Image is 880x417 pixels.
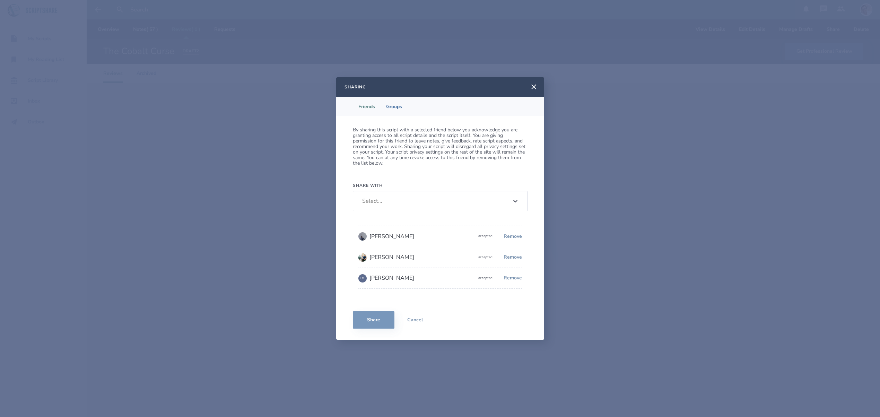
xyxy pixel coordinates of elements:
button: Share [353,311,394,329]
img: user_1673573717-crop.jpg [358,253,367,262]
li: Groups [381,97,408,116]
div: LM [358,274,367,283]
div: [PERSON_NAME] [369,254,414,260]
p: By sharing this script with a selected friend below you acknowledge you are granting access to al... [353,127,528,166]
div: Select... [362,198,382,204]
label: Share With [353,183,528,188]
div: [PERSON_NAME] [369,233,414,240]
div: accepted [478,255,493,260]
button: Cancel [394,311,436,329]
button: Remove [498,228,522,245]
div: accepted [478,234,493,238]
button: Remove [498,249,522,266]
a: [PERSON_NAME] [358,229,478,244]
h2: Sharing [345,84,366,90]
div: [PERSON_NAME] [369,275,414,281]
a: LM[PERSON_NAME] [358,271,478,286]
img: user_1717041581-crop.jpg [358,232,367,241]
div: accepted [478,276,493,280]
button: Remove [498,270,522,287]
li: Friends [353,97,381,116]
a: [PERSON_NAME] [358,250,478,265]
